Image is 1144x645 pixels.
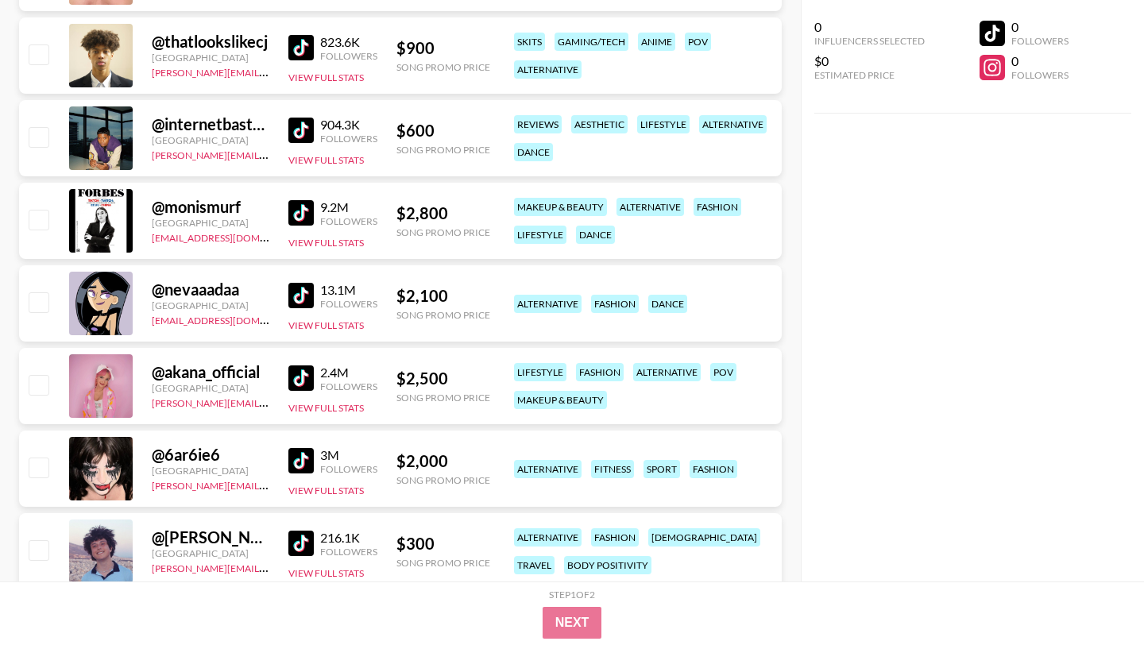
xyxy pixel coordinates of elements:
[616,198,684,216] div: alternative
[152,465,269,477] div: [GEOGRAPHIC_DATA]
[1011,69,1069,81] div: Followers
[396,203,490,223] div: $ 2,800
[288,283,314,308] img: TikTok
[591,295,639,313] div: fashion
[288,154,364,166] button: View Full Stats
[152,64,387,79] a: [PERSON_NAME][EMAIL_ADDRESS][DOMAIN_NAME]
[514,33,545,51] div: skits
[288,485,364,496] button: View Full Stats
[396,226,490,238] div: Song Promo Price
[288,402,364,414] button: View Full Stats
[637,115,690,133] div: lifestyle
[288,237,364,249] button: View Full Stats
[152,477,387,492] a: [PERSON_NAME][EMAIL_ADDRESS][DOMAIN_NAME]
[576,363,624,381] div: fashion
[320,546,377,558] div: Followers
[152,197,269,217] div: @ monismurf
[396,144,490,156] div: Song Promo Price
[648,528,760,547] div: [DEMOGRAPHIC_DATA]
[690,460,737,478] div: fashion
[320,463,377,475] div: Followers
[514,556,555,574] div: travel
[152,32,269,52] div: @ thatlookslikecj
[288,448,314,473] img: TikTok
[152,362,269,382] div: @ akana_official
[514,391,607,409] div: makeup & beauty
[288,200,314,226] img: TikTok
[288,531,314,556] img: TikTok
[814,53,925,69] div: $0
[320,447,377,463] div: 3M
[320,133,377,145] div: Followers
[396,392,490,404] div: Song Promo Price
[514,143,553,161] div: dance
[152,445,269,465] div: @ 6ar6ie6
[396,61,490,73] div: Song Promo Price
[648,295,687,313] div: dance
[591,528,639,547] div: fashion
[1011,53,1069,69] div: 0
[694,198,741,216] div: fashion
[814,19,925,35] div: 0
[710,363,736,381] div: pov
[288,567,364,579] button: View Full Stats
[152,134,269,146] div: [GEOGRAPHIC_DATA]
[643,460,680,478] div: sport
[514,528,582,547] div: alternative
[152,311,311,326] a: [EMAIL_ADDRESS][DOMAIN_NAME]
[320,117,377,133] div: 904.3K
[152,229,311,244] a: [EMAIL_ADDRESS][DOMAIN_NAME]
[543,607,602,639] button: Next
[152,299,269,311] div: [GEOGRAPHIC_DATA]
[638,33,675,51] div: anime
[288,118,314,143] img: TikTok
[396,534,490,554] div: $ 300
[152,394,387,409] a: [PERSON_NAME][EMAIL_ADDRESS][DOMAIN_NAME]
[514,363,566,381] div: lifestyle
[320,34,377,50] div: 823.6K
[396,557,490,569] div: Song Promo Price
[152,114,269,134] div: @ internetbastard
[549,589,595,601] div: Step 1 of 2
[320,365,377,380] div: 2.4M
[396,286,490,306] div: $ 2,100
[288,365,314,391] img: TikTok
[576,226,615,244] div: dance
[320,199,377,215] div: 9.2M
[152,382,269,394] div: [GEOGRAPHIC_DATA]
[152,280,269,299] div: @ nevaaadaa
[152,527,269,547] div: @ [PERSON_NAME].[PERSON_NAME]
[320,215,377,227] div: Followers
[396,474,490,486] div: Song Promo Price
[288,319,364,331] button: View Full Stats
[320,50,377,62] div: Followers
[514,115,562,133] div: reviews
[699,115,767,133] div: alternative
[152,217,269,229] div: [GEOGRAPHIC_DATA]
[1065,566,1125,626] iframe: Drift Widget Chat Controller
[320,380,377,392] div: Followers
[633,363,701,381] div: alternative
[152,547,269,559] div: [GEOGRAPHIC_DATA]
[320,298,377,310] div: Followers
[571,115,628,133] div: aesthetic
[1011,35,1069,47] div: Followers
[685,33,711,51] div: pov
[152,146,387,161] a: [PERSON_NAME][EMAIL_ADDRESS][DOMAIN_NAME]
[814,35,925,47] div: Influencers Selected
[152,52,269,64] div: [GEOGRAPHIC_DATA]
[396,309,490,321] div: Song Promo Price
[514,295,582,313] div: alternative
[320,530,377,546] div: 216.1K
[396,451,490,471] div: $ 2,000
[152,559,387,574] a: [PERSON_NAME][EMAIL_ADDRESS][DOMAIN_NAME]
[564,556,651,574] div: body positivity
[288,71,364,83] button: View Full Stats
[320,282,377,298] div: 13.1M
[1011,19,1069,35] div: 0
[514,60,582,79] div: alternative
[514,226,566,244] div: lifestyle
[514,198,607,216] div: makeup & beauty
[288,35,314,60] img: TikTok
[555,33,628,51] div: gaming/tech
